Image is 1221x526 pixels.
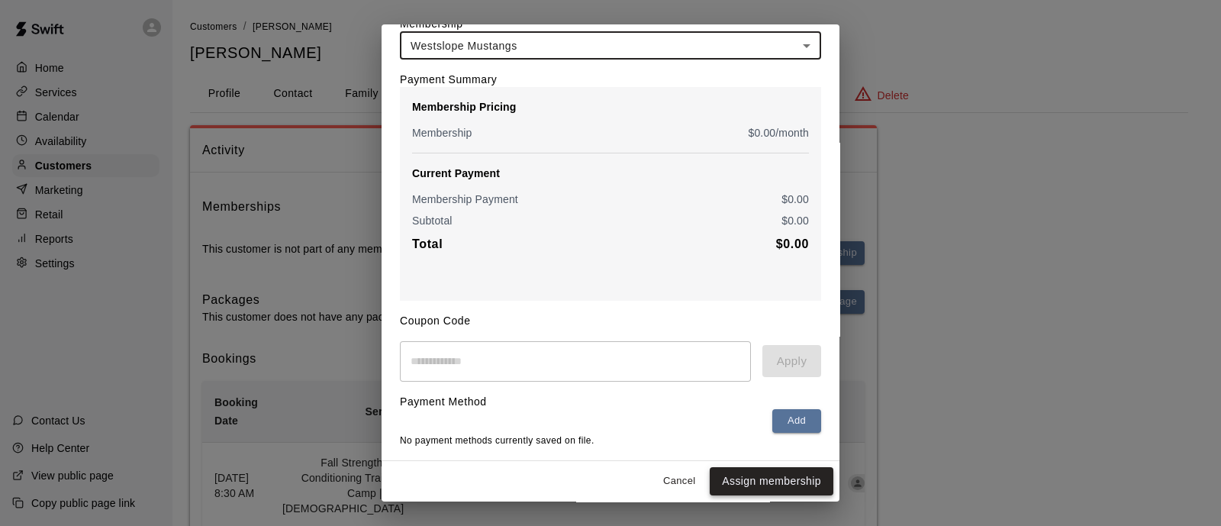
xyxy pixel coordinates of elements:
[400,395,487,408] label: Payment Method
[412,99,809,115] p: Membership Pricing
[400,435,594,446] span: No payment methods currently saved on file.
[412,213,453,228] p: Subtotal
[710,467,833,495] button: Assign membership
[781,192,809,207] p: $ 0.00
[776,237,809,250] b: $ 0.00
[400,73,497,86] label: Payment Summary
[412,192,518,207] p: Membership Payment
[412,166,809,181] p: Current Payment
[772,409,821,433] button: Add
[412,125,472,140] p: Membership
[655,470,704,493] button: Cancel
[749,125,810,140] p: $ 0.00 /month
[412,237,443,250] b: Total
[781,213,809,228] p: $ 0.00
[400,315,471,327] label: Coupon Code
[400,31,821,60] div: Westslope Mustangs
